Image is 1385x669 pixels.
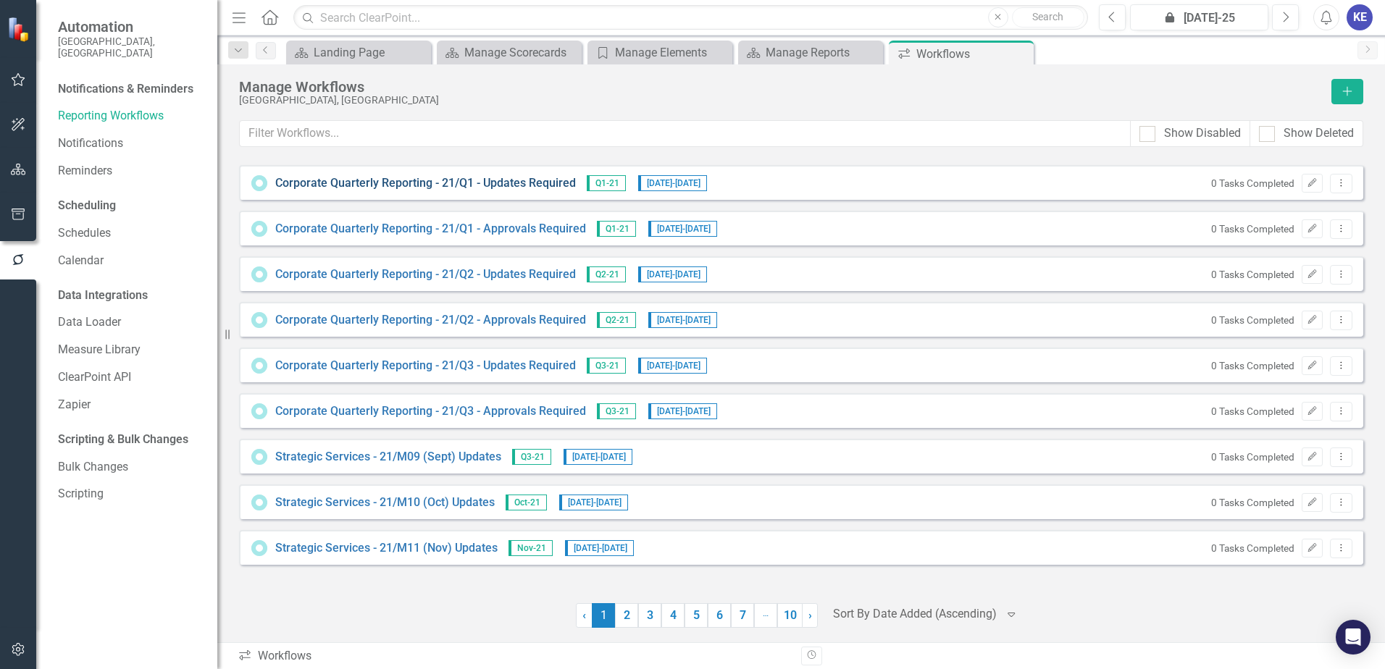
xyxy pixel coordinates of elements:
[58,135,203,152] a: Notifications
[58,81,193,98] div: Notifications & Reminders
[1211,451,1294,463] small: 0 Tasks Completed
[275,266,576,283] a: Corporate Quarterly Reporting - 21/Q2 - Updates Required
[708,603,731,628] a: 6
[275,403,586,420] a: Corporate Quarterly Reporting - 21/Q3 - Approvals Required
[58,459,203,476] a: Bulk Changes
[638,266,707,282] span: [DATE] - [DATE]
[1211,223,1294,235] small: 0 Tasks Completed
[559,495,628,510] span: [DATE] - [DATE]
[808,608,812,622] span: ›
[587,175,626,191] span: Q1-21
[275,221,586,237] a: Corporate Quarterly Reporting - 21/Q1 - Approvals Required
[512,449,551,465] span: Q3-21
[1211,269,1294,280] small: 0 Tasks Completed
[509,540,553,556] span: Nov-21
[58,369,203,386] a: ClearPoint API
[314,43,427,62] div: Landing Page
[565,540,634,556] span: [DATE] - [DATE]
[275,495,495,511] a: Strategic Services - 21/M10 (Oct) Updates
[638,603,661,628] a: 3
[58,432,188,448] div: Scripting & Bulk Changes
[1211,405,1294,417] small: 0 Tasks Completed
[7,16,33,42] img: ClearPoint Strategy
[591,43,729,62] a: Manage Elements
[564,449,632,465] span: [DATE] - [DATE]
[1211,542,1294,554] small: 0 Tasks Completed
[1135,9,1263,27] div: [DATE]-25
[58,35,203,59] small: [GEOGRAPHIC_DATA], [GEOGRAPHIC_DATA]
[58,486,203,502] a: Scripting
[1211,314,1294,326] small: 0 Tasks Completed
[638,175,707,191] span: [DATE] - [DATE]
[597,312,636,328] span: Q2-21
[238,648,790,665] div: Workflows
[58,108,203,125] a: Reporting Workflows
[597,221,636,237] span: Q1-21
[58,253,203,269] a: Calendar
[1012,7,1084,28] button: Search
[275,540,498,557] a: Strategic Services - 21/M11 (Nov) Updates
[275,312,586,329] a: Corporate Quarterly Reporting - 21/Q2 - Approvals Required
[1284,125,1354,142] div: Show Deleted
[58,342,203,358] a: Measure Library
[58,198,116,214] div: Scheduling
[1032,11,1063,22] span: Search
[777,603,803,628] a: 10
[731,603,754,628] a: 7
[742,43,879,62] a: Manage Reports
[615,603,638,628] a: 2
[648,221,717,237] span: [DATE] - [DATE]
[58,163,203,180] a: Reminders
[275,358,576,374] a: Corporate Quarterly Reporting - 21/Q3 - Updates Required
[1211,177,1294,189] small: 0 Tasks Completed
[685,603,708,628] a: 5
[587,266,626,282] span: Q2-21
[638,358,707,374] span: [DATE] - [DATE]
[239,79,1324,95] div: Manage Workflows
[464,43,578,62] div: Manage Scorecards
[275,175,576,192] a: Corporate Quarterly Reporting - 21/Q1 - Updates Required
[58,314,203,331] a: Data Loader
[58,225,203,242] a: Schedules
[58,397,203,413] a: Zapier
[582,608,586,622] span: ‹
[239,120,1131,147] input: Filter Workflows...
[1130,4,1268,30] button: [DATE]-25
[661,603,685,628] a: 4
[293,5,1088,30] input: Search ClearPoint...
[916,45,1030,63] div: Workflows
[1164,125,1241,142] div: Show Disabled
[1336,620,1371,655] div: Open Intercom Messenger
[58,287,148,304] div: Data Integrations
[506,495,547,510] span: Oct-21
[440,43,578,62] a: Manage Scorecards
[766,43,879,62] div: Manage Reports
[275,449,501,466] a: Strategic Services - 21/M09 (Sept) Updates
[1211,497,1294,508] small: 0 Tasks Completed
[239,95,1324,106] div: [GEOGRAPHIC_DATA], [GEOGRAPHIC_DATA]
[648,403,717,419] span: [DATE] - [DATE]
[597,403,636,419] span: Q3-21
[290,43,427,62] a: Landing Page
[587,358,626,374] span: Q3-21
[615,43,729,62] div: Manage Elements
[648,312,717,328] span: [DATE] - [DATE]
[1347,4,1373,30] button: KE
[592,603,615,628] span: 1
[58,18,203,35] span: Automation
[1211,360,1294,371] small: 0 Tasks Completed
